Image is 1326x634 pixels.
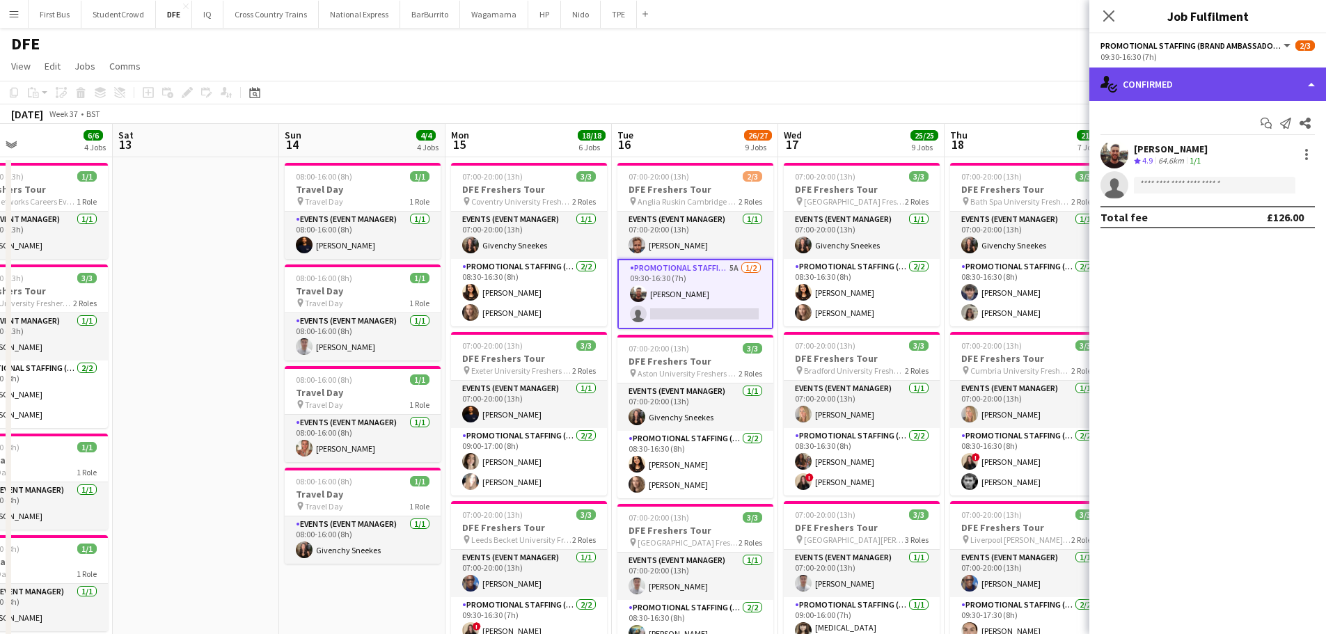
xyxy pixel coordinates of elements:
span: Mon [451,129,469,141]
app-card-role: Events (Event Manager)1/107:00-20:00 (13h)Givenchy Sneekes [784,212,940,259]
span: 2/3 [1295,40,1315,51]
span: Anglia Ruskin Cambridge Freshers Fair [638,196,739,207]
span: 1/1 [410,374,429,385]
div: 07:00-20:00 (13h)3/3DFE Freshers Tour Exeter University Freshers Fair2 RolesEvents (Event Manager... [451,332,607,496]
span: 07:00-20:00 (13h) [629,171,689,182]
span: 16 [615,136,633,152]
button: StudentCrowd [81,1,156,28]
h3: DFE Freshers Tour [950,183,1106,196]
span: 3/3 [576,340,596,351]
span: 3/3 [743,343,762,354]
span: Wed [784,129,802,141]
span: Thu [950,129,968,141]
div: £126.00 [1267,210,1304,224]
app-job-card: 07:00-20:00 (13h)3/3DFE Freshers Tour Coventry University Freshers Fair2 RolesEvents (Event Manag... [451,163,607,326]
span: Jobs [74,60,95,72]
h3: Travel Day [285,183,441,196]
app-job-card: 07:00-20:00 (13h)3/3DFE Freshers Tour Aston University Freshers Fair2 RolesEvents (Event Manager)... [617,335,773,498]
span: 07:00-20:00 (13h) [961,509,1022,520]
span: 07:00-20:00 (13h) [629,343,689,354]
div: 9 Jobs [911,142,938,152]
span: 2 Roles [1071,534,1095,545]
span: 1/1 [77,171,97,182]
app-job-card: 07:00-20:00 (13h)3/3DFE Freshers Tour Bath Spa University Freshers Fair2 RolesEvents (Event Manag... [950,163,1106,326]
span: Travel Day [305,399,343,410]
span: 4.9 [1142,155,1153,166]
app-card-role: Promotional Staffing (Brand Ambassadors)2/208:30-16:30 (8h)![PERSON_NAME][PERSON_NAME] [950,428,1106,496]
app-card-role: Events (Event Manager)1/107:00-20:00 (13h)[PERSON_NAME] [784,381,940,428]
span: Cumbria University Freshers Fair [970,365,1071,376]
span: ! [805,473,814,482]
span: 1 Role [409,501,429,512]
h3: DFE Freshers Tour [784,352,940,365]
a: Comms [104,57,146,75]
span: 3/3 [909,171,929,182]
span: 07:00-20:00 (13h) [462,171,523,182]
span: 07:00-20:00 (13h) [795,340,855,351]
span: 2 Roles [905,365,929,376]
h3: DFE Freshers Tour [950,352,1106,365]
button: Nido [561,1,601,28]
span: 3/3 [576,171,596,182]
app-job-card: 07:00-20:00 (13h)3/3DFE Freshers Tour [GEOGRAPHIC_DATA] Freshers Fair2 RolesEvents (Event Manager... [784,163,940,326]
span: 18/18 [578,130,606,141]
span: 15 [449,136,469,152]
div: 07:00-20:00 (13h)3/3DFE Freshers Tour Bradford University Freshers Fair2 RolesEvents (Event Manag... [784,332,940,496]
span: [GEOGRAPHIC_DATA][PERSON_NAME][DEMOGRAPHIC_DATA] Freshers Fair [804,534,905,545]
app-job-card: 08:00-16:00 (8h)1/1Travel Day Travel Day1 RoleEvents (Event Manager)1/108:00-16:00 (8h)[PERSON_NAME] [285,163,441,259]
app-card-role: Events (Event Manager)1/108:00-16:00 (8h)[PERSON_NAME] [285,313,441,360]
h3: Travel Day [285,285,441,297]
app-card-role: Events (Event Manager)1/107:00-20:00 (13h)[PERSON_NAME] [784,550,940,597]
span: 07:00-20:00 (13h) [795,171,855,182]
app-card-role: Events (Event Manager)1/107:00-20:00 (13h)[PERSON_NAME] [451,381,607,428]
span: 3/3 [743,512,762,523]
span: 26/27 [744,130,772,141]
span: 3/3 [909,509,929,520]
h3: DFE Freshers Tour [617,524,773,537]
app-card-role: Promotional Staffing (Brand Ambassadors)2/209:00-17:00 (8h)[PERSON_NAME][PERSON_NAME] [451,428,607,496]
span: 1/1 [410,273,429,283]
span: 08:00-16:00 (8h) [296,374,352,385]
span: 1 Role [77,569,97,579]
span: 1 Role [77,467,97,477]
span: 2 Roles [572,534,596,545]
span: Travel Day [305,501,343,512]
span: Comms [109,60,141,72]
app-job-card: 07:00-20:00 (13h)2/3DFE Freshers Tour Anglia Ruskin Cambridge Freshers Fair2 RolesEvents (Event M... [617,163,773,329]
span: 3/3 [1075,171,1095,182]
span: Aston University Freshers Fair [638,368,739,379]
app-card-role: Promotional Staffing (Brand Ambassadors)2/208:30-16:30 (8h)[PERSON_NAME][PERSON_NAME] [950,259,1106,326]
span: 4/4 [416,130,436,141]
span: 2 Roles [905,196,929,207]
button: DFE [156,1,192,28]
button: Cross Country Trains [223,1,319,28]
span: ! [972,453,980,461]
span: [GEOGRAPHIC_DATA] Freshers Fair [804,196,905,207]
app-card-role: Events (Event Manager)1/107:00-20:00 (13h)Givenchy Sneekes [617,383,773,431]
span: 07:00-20:00 (13h) [961,340,1022,351]
span: Bath Spa University Freshers Fair [970,196,1071,207]
h3: Travel Day [285,488,441,500]
span: 3/3 [1075,509,1095,520]
span: 21/21 [1077,130,1105,141]
app-job-card: 08:00-16:00 (8h)1/1Travel Day Travel Day1 RoleEvents (Event Manager)1/108:00-16:00 (8h)[PERSON_NAME] [285,264,441,360]
button: BarBurrito [400,1,460,28]
span: Coventry University Freshers Fair [471,196,572,207]
span: 3/3 [576,509,596,520]
span: 2 Roles [73,298,97,308]
span: Edit [45,60,61,72]
span: 3 Roles [905,534,929,545]
a: Jobs [69,57,101,75]
div: 64.6km [1155,155,1187,167]
app-card-role: Promotional Staffing (Brand Ambassadors)2/208:30-16:30 (8h)[PERSON_NAME][PERSON_NAME] [617,431,773,498]
span: 07:00-20:00 (13h) [795,509,855,520]
app-job-card: 07:00-20:00 (13h)3/3DFE Freshers Tour Cumbria University Freshers Fair2 RolesEvents (Event Manage... [950,332,1106,496]
span: 3/3 [1075,340,1095,351]
app-job-card: 08:00-16:00 (8h)1/1Travel Day Travel Day1 RoleEvents (Event Manager)1/108:00-16:00 (8h)Givenchy S... [285,468,441,564]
